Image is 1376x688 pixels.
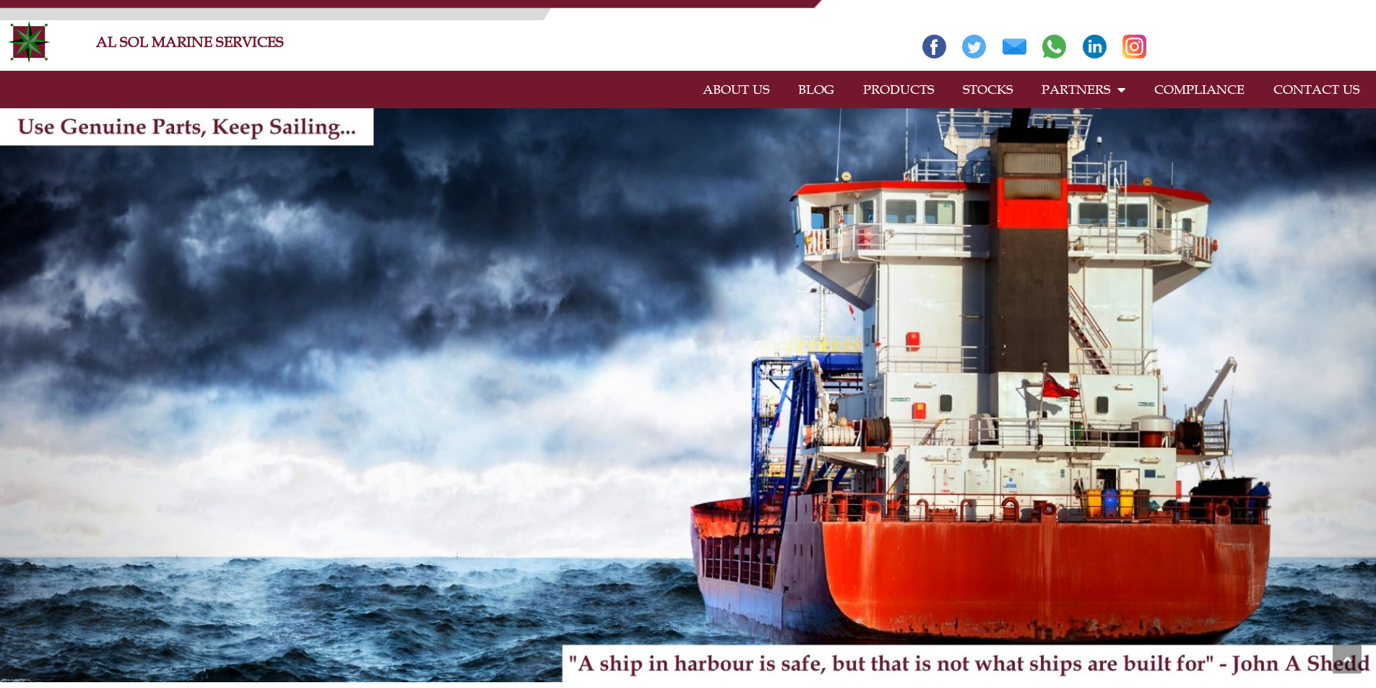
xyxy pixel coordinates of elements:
[1259,73,1374,106] a: CONTACT US
[1140,73,1259,106] a: COMPLIANCE
[849,73,948,106] a: PRODUCTS
[784,73,849,106] a: BLOG
[1333,645,1362,674] a: Scroll to the top of the page
[96,33,284,51] a: AL SOL MARINE SERVICES
[7,20,51,64] img: Alsolmarine-logo
[688,73,784,106] a: ABOUT US
[1027,73,1140,106] a: PARTNERS
[948,73,1027,106] a: STOCKS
